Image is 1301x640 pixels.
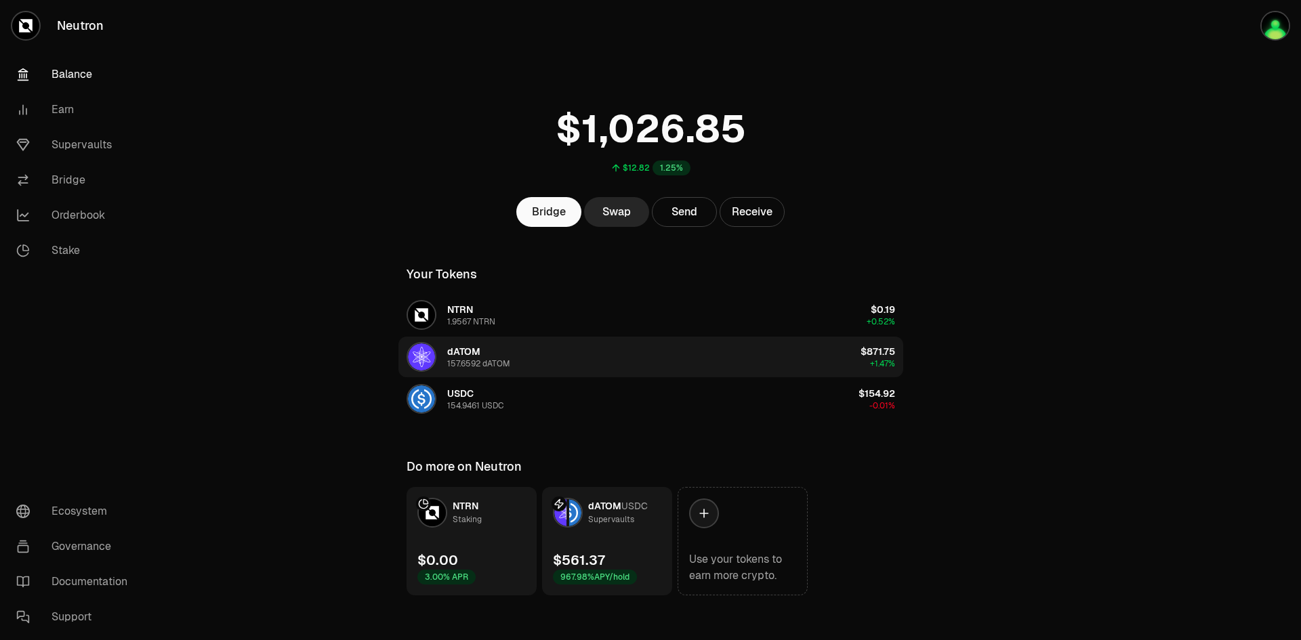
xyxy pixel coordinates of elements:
a: Documentation [5,564,146,599]
span: +1.47% [870,358,895,369]
div: Supervaults [588,513,634,526]
a: Supervaults [5,127,146,163]
a: Earn [5,92,146,127]
button: dATOM LogodATOM157.6592 dATOM$871.75+1.47% [398,337,903,377]
div: Your Tokens [407,265,477,284]
a: Support [5,599,146,635]
div: $0.00 [417,551,458,570]
div: 157.6592 dATOM [447,358,510,369]
div: 154.9461 USDC [447,400,503,411]
span: USDC [447,387,474,400]
a: Governance [5,529,146,564]
a: Bridge [5,163,146,198]
a: dATOM LogoUSDC LogodATOMUSDCSupervaults$561.37967.98%APY/hold [542,487,672,595]
div: 3.00% APR [417,570,476,584]
div: 1.25% [653,161,690,175]
span: -0.01% [869,400,895,411]
a: Balance [5,57,146,92]
img: USDC Logo [408,385,435,412]
img: dATOM Logo [408,343,435,370]
a: Orderbook [5,198,146,233]
div: $12.82 [623,163,650,173]
a: Stake [5,233,146,268]
span: NTRN [453,500,478,512]
img: NTRN Logo [419,499,446,526]
div: Do more on Neutron [407,457,522,476]
span: $0.19 [871,303,895,316]
img: USDC Logo [569,499,581,526]
button: Receive [720,197,785,227]
div: $561.37 [553,551,605,570]
span: NTRN [447,303,473,316]
span: +0.52% [867,316,895,327]
span: USDC [621,500,648,512]
div: Use your tokens to earn more crypto. [689,551,796,584]
a: Use your tokens to earn more crypto. [678,487,808,595]
button: Send [652,197,717,227]
img: NTRN Logo [408,301,435,328]
img: dATOM Logo [554,499,566,526]
span: dATOM [588,500,621,512]
span: dATOM [447,345,480,358]
a: Ecosystem [5,494,146,529]
a: Bridge [516,197,581,227]
div: 1.9567 NTRN [447,316,495,327]
div: 967.98% APY/hold [553,570,637,584]
a: NTRN LogoNTRNStaking$0.003.00% APR [407,487,537,595]
button: USDC LogoUSDC154.9461 USDC$154.92-0.01% [398,379,903,419]
div: Staking [453,513,482,526]
a: Swap [584,197,649,227]
img: picsou [1262,12,1289,39]
button: NTRN LogoNTRN1.9567 NTRN$0.19+0.52% [398,295,903,335]
span: $154.92 [859,387,895,400]
span: $871.75 [861,345,895,358]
